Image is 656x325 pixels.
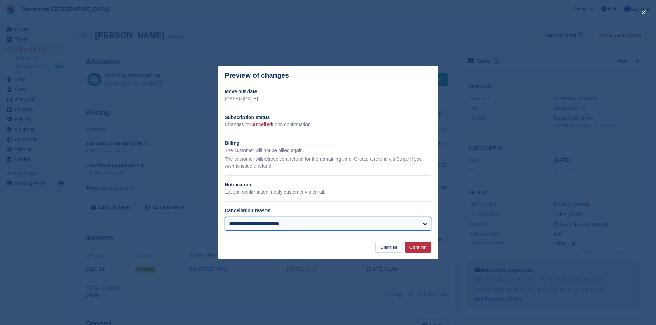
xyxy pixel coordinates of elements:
button: close [638,7,649,18]
button: Dismiss [375,242,402,253]
h2: Move out date [225,88,431,95]
em: not [262,156,269,162]
button: Confirm [405,242,431,253]
label: Cancellation reason [225,208,271,213]
h2: Subscription status [225,114,431,121]
p: Preview of changes [225,72,289,79]
p: The customer will not be billed again. [225,147,431,154]
input: Upon confirmation, notify customer via email. [225,189,229,194]
h2: Notification [225,181,431,188]
p: The customer will receive a refund for the remaining time. Create a refund via Stripe if you wish... [225,155,431,170]
p: Changes to upon confirmation. [225,121,431,128]
h2: Billing [225,140,431,147]
label: Upon confirmation, notify customer via email. [225,189,325,195]
p: [DATE] ([DATE]) [225,95,431,102]
span: Cancelled [249,122,272,127]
